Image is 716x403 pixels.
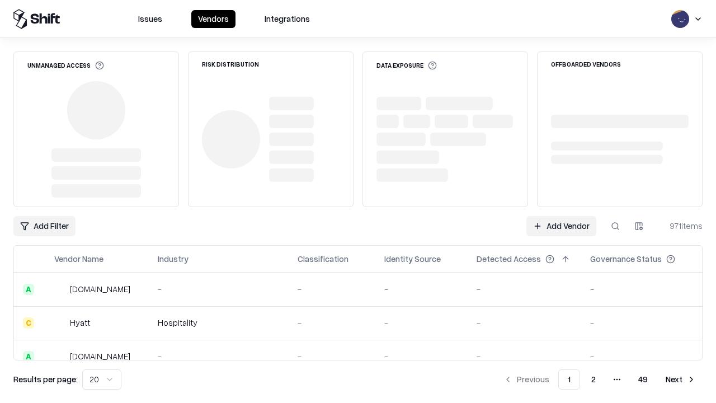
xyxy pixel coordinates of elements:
div: - [477,350,572,362]
div: - [298,283,366,295]
div: A [23,351,34,362]
div: - [384,350,459,362]
div: Unmanaged Access [27,61,104,70]
div: - [384,283,459,295]
div: - [298,350,366,362]
div: - [298,317,366,329]
div: [DOMAIN_NAME] [70,283,130,295]
button: Issues [131,10,169,28]
div: C [23,317,34,329]
div: - [477,283,572,295]
a: Add Vendor [526,216,596,236]
div: Offboarded Vendors [551,61,621,67]
div: - [158,283,280,295]
div: Data Exposure [376,61,437,70]
div: - [158,350,280,362]
div: - [477,317,572,329]
div: Hyatt [70,317,90,329]
button: 2 [582,369,605,390]
div: [DOMAIN_NAME] [70,350,130,362]
button: Add Filter [13,216,76,236]
button: Next [659,369,703,390]
nav: pagination [497,369,703,390]
div: Detected Access [477,253,541,265]
div: Vendor Name [54,253,103,265]
div: - [590,283,693,295]
div: 971 items [658,220,703,232]
div: - [590,350,693,362]
div: - [384,317,459,329]
button: 1 [558,369,580,390]
div: Identity Source [384,253,441,265]
div: A [23,284,34,295]
div: Risk Distribution [202,61,259,67]
button: 49 [629,369,657,390]
div: Industry [158,253,189,265]
img: primesec.co.il [54,351,65,362]
div: - [590,317,693,329]
img: Hyatt [54,317,65,329]
div: Hospitality [158,317,280,329]
div: Governance Status [590,253,662,265]
button: Vendors [191,10,235,28]
img: intrado.com [54,284,65,295]
p: Results per page: [13,373,78,385]
button: Integrations [258,10,317,28]
div: Classification [298,253,348,265]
